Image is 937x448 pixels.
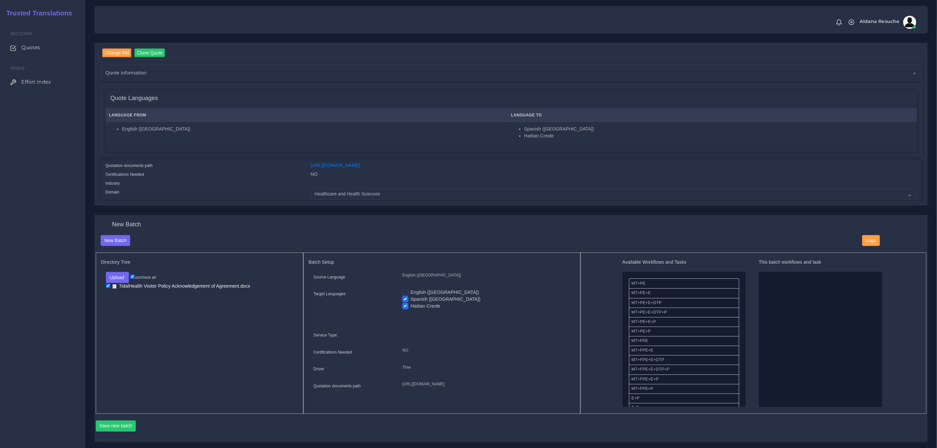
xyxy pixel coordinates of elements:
[314,291,346,297] label: Target Languages
[629,308,739,317] li: MT+PE+E+DTP+P
[106,172,144,177] label: Certifications Needed
[130,275,156,280] label: un/check all
[5,41,80,54] a: Quotes
[903,16,916,29] img: avatar
[10,66,25,71] span: Tools
[629,403,739,413] li: T+E
[2,8,72,19] a: Trusted Translations
[106,69,147,76] span: Quote information
[862,235,880,246] button: Logs
[411,303,440,310] label: Haitian Creole
[508,109,917,122] th: Language To
[629,355,739,365] li: MT+FPE+E+DTP
[629,346,739,356] li: MT+FPE+E
[111,95,158,102] h4: Quote Languages
[629,375,739,384] li: MT+FPE+E+P
[629,384,739,394] li: MT+FPE+P
[629,278,739,289] li: MT+PE
[106,109,508,122] th: Language From
[106,189,119,195] label: Domain
[759,259,882,265] h5: This batch workflows and task
[106,180,120,186] label: Industry
[629,336,739,346] li: MT+FPE
[130,275,134,279] input: un/check all
[629,288,739,298] li: MT+PE+E
[314,366,324,372] label: Driver
[21,44,40,51] span: Quotes
[314,383,361,389] label: Quotation documents path
[629,317,739,327] li: MT+PE+E+P
[402,347,570,354] p: NO
[106,163,153,169] label: Quotation documents path
[10,31,32,36] span: Sections
[629,365,739,375] li: MT+FPE+E+DTP+P
[101,259,298,265] h5: Directory Tree
[866,238,876,243] span: Logs
[622,259,746,265] h5: Available Workflows and Tasks
[5,75,80,89] a: Effort Index
[314,274,345,280] label: Source Language
[629,298,739,308] li: MT+PE+E+DTP
[524,126,913,132] li: Spanish ([GEOGRAPHIC_DATA])
[860,19,900,24] span: Aldana Resuche
[2,9,72,17] h2: Trusted Translations
[314,349,352,355] label: Certifications Needed
[524,132,913,139] li: Haitian Creole
[122,126,504,132] li: English ([GEOGRAPHIC_DATA])
[102,49,132,57] input: Change PM
[96,420,136,432] button: Save new batch
[411,296,480,303] label: Spanish ([GEOGRAPHIC_DATA])
[629,327,739,336] li: MT+PE+P
[402,364,570,371] p: Time
[306,171,922,180] div: NO
[134,49,166,57] input: Clone Quote
[309,259,575,265] h5: Batch Setup
[101,64,922,81] div: Quote information
[402,272,570,279] p: English ([GEOGRAPHIC_DATA])
[106,272,129,283] button: Upload
[311,163,360,168] a: [URL][DOMAIN_NAME]
[402,381,570,388] p: [URL][DOMAIN_NAME]
[110,283,253,289] a: TidalHealth Visitor Policy Acknowledgement of Agreement.docx
[411,289,479,296] label: English ([GEOGRAPHIC_DATA])
[21,78,51,86] span: Effort Index
[857,16,919,29] a: Aldana Resucheavatar
[629,394,739,403] li: E+P
[101,237,131,243] a: New Batch
[314,332,338,338] label: Service Type:
[101,235,131,246] button: New Batch
[112,221,141,228] h4: New Batch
